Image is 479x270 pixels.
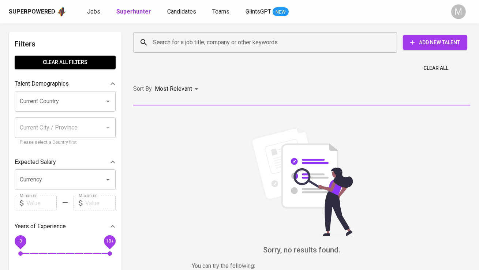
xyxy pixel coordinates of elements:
img: file_searching.svg [247,127,357,236]
a: Superpoweredapp logo [9,6,67,17]
a: Teams [212,7,231,16]
button: Clear All filters [15,56,116,69]
p: Please select a Country first [20,139,111,146]
span: Jobs [87,8,100,15]
div: Talent Demographics [15,76,116,91]
a: Candidates [167,7,198,16]
a: Superhunter [116,7,153,16]
span: GlintsGPT [246,8,271,15]
h6: Sorry, no results found. [133,244,470,256]
p: Years of Experience [15,222,66,231]
span: Candidates [167,8,196,15]
a: Jobs [87,7,102,16]
div: Superpowered [9,8,55,16]
a: GlintsGPT NEW [246,7,289,16]
div: Expected Salary [15,155,116,169]
img: app logo [57,6,67,17]
button: Open [103,175,113,185]
button: Open [103,96,113,106]
p: Most Relevant [155,85,192,93]
div: Most Relevant [155,82,201,96]
div: Years of Experience [15,219,116,234]
input: Value [85,196,116,210]
p: Talent Demographics [15,79,69,88]
h6: Filters [15,38,116,50]
button: Clear All [420,61,451,75]
p: Sort By [133,85,152,93]
span: Add New Talent [409,38,461,47]
p: Expected Salary [15,158,56,166]
span: NEW [273,8,289,16]
span: 0 [19,239,22,244]
button: Add New Talent [403,35,467,50]
span: Clear All [423,64,448,73]
span: Clear All filters [20,58,110,67]
input: Value [26,196,57,210]
b: Superhunter [116,8,151,15]
span: Teams [212,8,229,15]
div: M [451,4,466,19]
span: 10+ [106,239,113,244]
